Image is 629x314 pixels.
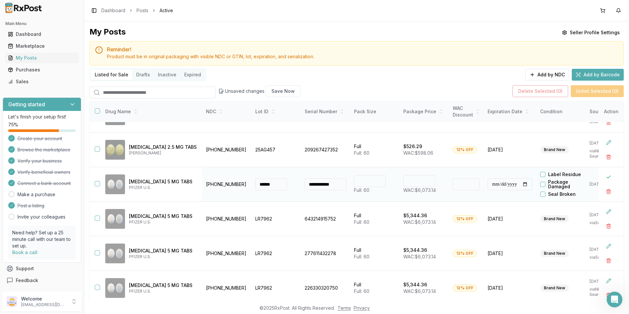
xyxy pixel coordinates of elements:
td: 643214915752 [301,202,350,236]
button: Expired [180,69,205,80]
p: $5,344.36 [403,281,427,288]
p: $5,344.36 [403,212,427,219]
button: Support [3,263,81,275]
th: Action [599,101,624,122]
div: Brand New [540,284,569,292]
div: My Posts [89,27,126,39]
button: Close [603,171,615,183]
span: Browse the marketplace [17,146,70,153]
img: User avatar [7,296,17,307]
a: Purchases [5,64,79,76]
td: LR7962 [251,236,301,271]
td: [PHONE_NUMBER] [202,133,251,167]
td: Full [350,133,399,167]
td: 209267427352 [301,133,350,167]
span: Verify your business [17,158,62,164]
span: 75 % [8,121,18,128]
h2: Main Menu [5,21,79,26]
button: Dashboard [3,29,81,39]
img: Xeljanz 5 MG TABS [105,174,125,194]
button: Add by Barcode [572,69,624,81]
td: 277611432278 [301,236,350,271]
div: 12% OFF [453,284,477,292]
div: 12% OFF [453,146,477,153]
button: Delete [603,151,615,163]
nav: breadcrumb [101,7,173,14]
img: Xeljanz 5 MG TABS [105,244,125,263]
p: [PERSON_NAME] [129,150,197,156]
button: Purchases [3,65,81,75]
td: 226330320750 [301,271,350,305]
p: PFIZER U.S. [129,220,197,225]
button: Listed for Sale [91,69,132,80]
td: LR7962 [251,202,301,236]
span: Active [160,7,173,14]
button: Edit [603,206,615,218]
iframe: Intercom live chat [607,292,622,307]
span: Full: 60 [354,187,369,193]
div: Dashboard [8,31,76,38]
a: Dashboard [101,7,125,14]
img: Xeljanz 5 MG TABS [105,278,125,298]
div: Expiration Date [488,108,532,115]
a: Dashboard [5,28,79,40]
p: [MEDICAL_DATA] 5 MG TABS [129,213,197,220]
button: Delete [603,255,615,267]
a: Marketplace [5,40,79,52]
span: Create your account [17,135,62,142]
button: Inactive [154,69,180,80]
div: 12% OFF [453,250,477,257]
button: Marketplace [3,41,81,51]
div: My Posts [8,55,76,61]
a: Book a call [12,249,38,255]
a: Terms [338,305,351,311]
div: Drug Name [105,108,197,115]
a: Invite your colleagues [17,214,65,220]
p: via Scanner [590,255,615,260]
div: Sales [8,78,76,85]
td: Full [350,236,399,271]
div: 12% OFF [453,215,477,222]
td: LR7962 [251,271,301,305]
img: Xeljanz 5 MG TABS [105,209,125,229]
td: [PHONE_NUMBER] [202,167,251,202]
button: Delete [603,220,615,232]
button: Edit [603,275,615,287]
span: Post a listing [17,202,44,209]
h3: Getting started [8,100,45,108]
button: Feedback [3,275,81,286]
p: [MEDICAL_DATA] 5 MG TABS [129,282,197,289]
span: WAC: $6,073.14 [403,219,436,225]
p: PFIZER U.S. [129,254,197,259]
span: [DATE] [488,250,532,257]
label: Seal Broken [548,192,576,196]
span: WAC: $598.06 [403,150,433,156]
span: Full: 60 [354,219,369,225]
p: [DATE] [590,182,615,187]
td: Full [350,202,399,236]
label: Package Damaged [548,180,586,189]
div: Brand New [540,215,569,222]
td: Full [350,271,399,305]
div: Lot ID [255,108,297,115]
div: Unsaved changes [218,85,300,97]
p: Welcome [21,296,67,302]
button: Edit [603,137,615,148]
a: Posts [137,7,148,14]
p: [EMAIL_ADDRESS][DOMAIN_NAME] [21,302,67,307]
a: Make a purchase [17,191,55,198]
td: [PHONE_NUMBER] [202,271,251,305]
button: My Posts [3,53,81,63]
p: via NDC Search [590,148,615,159]
div: Source [590,108,615,115]
p: [MEDICAL_DATA] 5 MG TABS [129,248,197,254]
h5: Reminder! [107,47,618,52]
div: Product must be in original packaging with visible NDC or GTIN, lot, expiration, and serialization. [107,53,618,60]
span: [DATE] [488,285,532,291]
img: RxPost Logo [3,3,45,13]
button: Delete [603,186,615,197]
div: Serial Number [305,108,346,115]
a: Privacy [354,305,370,311]
span: WAC: $6,073.14 [403,187,436,193]
span: WAC: $6,073.14 [403,254,436,259]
